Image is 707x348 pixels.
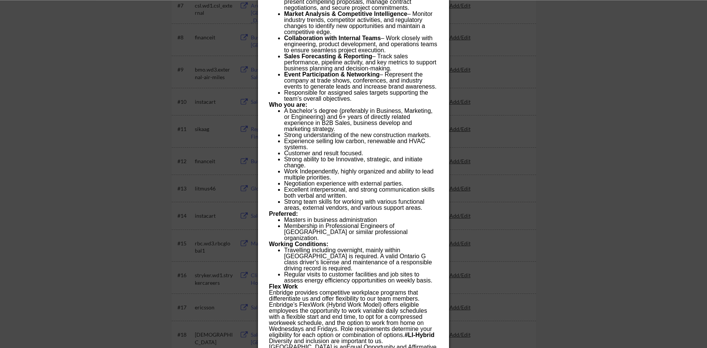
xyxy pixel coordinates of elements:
[284,35,381,41] b: Collaboration with Internal Teams
[284,35,438,53] p: – Work closely with engineering, product development, and operations teams to ensure seamless pro...
[284,53,438,72] p: – Track sales performance, pipeline activity, and key metrics to support business planning and de...
[404,332,434,338] b: #LI-Hybrid
[284,11,407,17] b: Market Analysis & Competitive Intelligence
[284,53,372,59] b: Sales Forecasting & Reporting
[269,211,298,217] b: Preferred:
[284,272,438,284] p: Regular visits to customer facilities and job sites to assess energy efficiency opportunities on ...
[284,71,379,78] b: Event Participation & Networking
[284,247,438,272] p: Travelling including overnight, mainly within [GEOGRAPHIC_DATA] is required. A valid Ontario G cl...
[284,169,438,181] p: Work Independently, highly organized and ability to lead multiple priorities.
[284,72,438,90] p: – Represent the company at trade shows, conferences, and industry events to generate leads and in...
[269,283,298,290] b: Flex Work
[284,132,438,138] p: Strong understanding of the new construction markets.
[269,290,438,338] p: Enbridge provides competitive workplace programs that differentiate us and offer flexibility to o...
[284,181,438,187] p: Negotiation experience with external parties.
[284,138,438,150] p: Experience selling low carbon, renewable and HVAC systems.
[269,101,307,108] b: Who you are:
[284,217,438,223] p: Masters in business administration
[284,108,438,132] p: A bachelor’s degree (preferably in Business, Marketing, or Engineering) and 6+ years of directly ...
[284,199,438,211] p: Strong team skills for working with various functional areas, external vendors, and various suppo...
[284,90,438,102] p: Responsible for assigned sales targets supporting the team’s overall objectives.
[284,223,438,241] p: Membership in Professional Engineers of [GEOGRAPHIC_DATA] or similar professional organization.
[284,187,438,199] p: Excellent interpersonal, and strong communication skills both verbal and written.
[284,150,438,156] p: Customer and result focused.
[284,156,438,169] p: Strong ability to be Innovative, strategic, and initiate change.
[284,11,438,35] p: – Monitor industry trends, competitor activities, and regulatory changes to identify new opportun...
[269,241,328,247] b: Working Conditions:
